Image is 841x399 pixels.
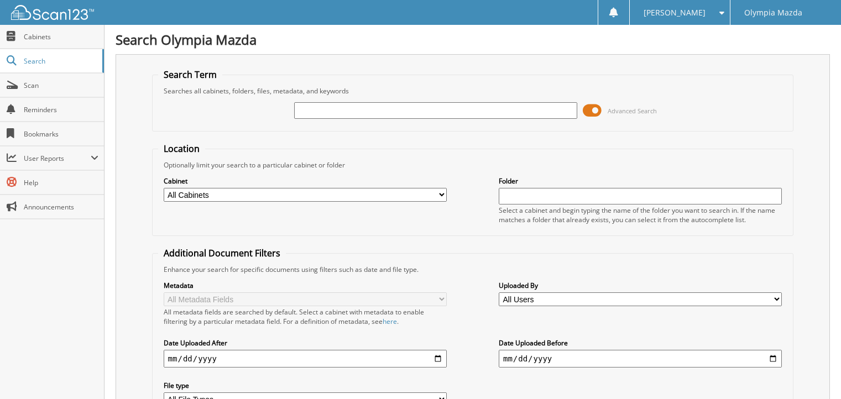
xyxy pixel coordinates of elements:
h1: Search Olympia Mazda [116,30,830,49]
input: start [164,350,447,368]
div: Optionally limit your search to a particular cabinet or folder [158,160,788,170]
span: Cabinets [24,32,98,41]
span: [PERSON_NAME] [644,9,706,16]
legend: Additional Document Filters [158,247,286,259]
div: Select a cabinet and begin typing the name of the folder you want to search in. If the name match... [499,206,782,224]
span: Bookmarks [24,129,98,139]
label: File type [164,381,447,390]
span: Help [24,178,98,187]
div: Searches all cabinets, folders, files, metadata, and keywords [158,86,788,96]
label: Folder [499,176,782,186]
legend: Search Term [158,69,222,81]
div: All metadata fields are searched by default. Select a cabinet with metadata to enable filtering b... [164,307,447,326]
label: Uploaded By [499,281,782,290]
label: Cabinet [164,176,447,186]
label: Date Uploaded Before [499,338,782,348]
span: User Reports [24,154,91,163]
span: Announcements [24,202,98,212]
span: Olympia Mazda [744,9,802,16]
img: scan123-logo-white.svg [11,5,94,20]
input: end [499,350,782,368]
span: Search [24,56,97,66]
div: Enhance your search for specific documents using filters such as date and file type. [158,265,788,274]
label: Date Uploaded After [164,338,447,348]
span: Scan [24,81,98,90]
span: Advanced Search [608,107,657,115]
span: Reminders [24,105,98,114]
legend: Location [158,143,205,155]
label: Metadata [164,281,447,290]
a: here [383,317,397,326]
